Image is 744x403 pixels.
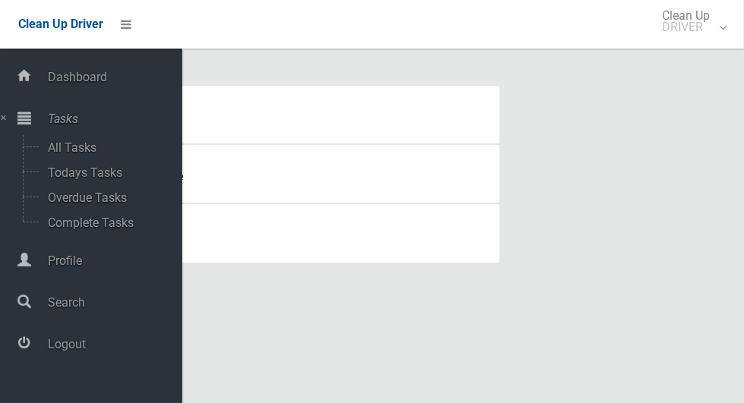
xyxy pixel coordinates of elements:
span: Logout [43,337,182,351]
span: Search [43,295,182,310]
span: Todays Tasks [43,165,169,180]
span: All Tasks [43,140,169,155]
span: Clean Up Driver [18,17,103,31]
span: Profile [43,253,182,268]
span: Clean Up [654,10,725,33]
span: Complete Tasks [43,216,169,230]
span: Dashboard [43,70,182,84]
span: Overdue Tasks [43,190,169,205]
span: Tasks [43,112,182,126]
small: DRIVER [662,21,710,33]
a: Clean Up Driver [18,13,103,36]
